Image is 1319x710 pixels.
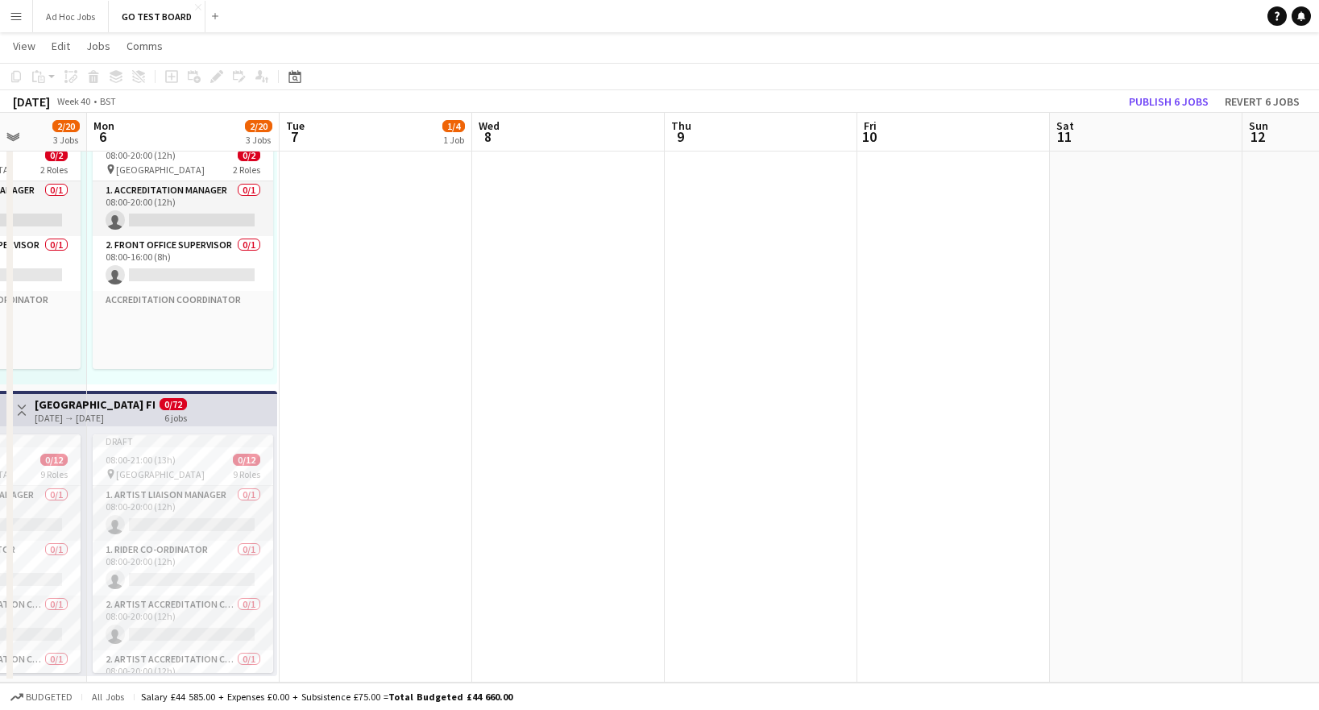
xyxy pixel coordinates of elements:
span: 10 [861,127,877,146]
app-card-role: 2. Front Office Supervisor0/108:00-16:00 (8h) [93,236,273,291]
span: 0/72 [160,398,187,410]
span: 11 [1054,127,1074,146]
h3: [GEOGRAPHIC_DATA] FESTIVALS [35,397,155,412]
span: 12 [1246,127,1268,146]
span: [GEOGRAPHIC_DATA] [116,164,205,176]
div: 1 Job [443,134,464,146]
app-job-card: 08:00-20:00 (12h)0/2 [GEOGRAPHIC_DATA]2 Roles1. Accreditation Manager0/108:00-20:00 (12h) 2. Fron... [93,143,273,369]
div: 6 jobs [164,410,187,424]
span: Edit [52,39,70,53]
button: Ad Hoc Jobs [33,1,109,32]
div: Salary £44 585.00 + Expenses £0.00 + Subsistence £75.00 = [141,691,512,703]
app-card-role-placeholder: Accreditation Coordinator [93,291,273,369]
span: Week 40 [53,95,93,107]
a: Edit [45,35,77,56]
span: 7 [284,127,305,146]
a: View [6,35,42,56]
button: Budgeted [8,688,75,706]
span: 2/20 [52,120,80,132]
button: Publish 6 jobs [1122,91,1215,112]
a: Comms [120,35,169,56]
span: Wed [479,118,500,133]
app-job-card: Draft08:00-21:00 (13h)0/12 [GEOGRAPHIC_DATA]9 Roles1. Artist Liaison Manager0/108:00-20:00 (12h) ... [93,434,273,673]
div: [DATE] [13,93,50,110]
span: 0/2 [45,149,68,161]
app-card-role: 1. Accreditation Manager0/108:00-20:00 (12h) [93,181,273,236]
div: 3 Jobs [246,134,272,146]
app-card-role: 1. Artist Liaison Manager0/108:00-20:00 (12h) [93,486,273,541]
span: 9 Roles [233,468,260,480]
app-card-role: 2. Artist Accreditation Co-ordinator0/108:00-20:00 (12h) [93,650,273,705]
div: [DATE] → [DATE] [35,412,155,424]
span: Budgeted [26,691,73,703]
span: Jobs [86,39,110,53]
span: 9 Roles [40,468,68,480]
span: 0/12 [233,454,260,466]
app-card-role: 2. Artist Accreditation Co-ordinator0/108:00-20:00 (12h) [93,596,273,650]
span: 8 [476,127,500,146]
span: Sat [1056,118,1074,133]
span: 1/4 [442,120,465,132]
span: 2 Roles [233,164,260,176]
span: Thu [671,118,691,133]
span: 08:00-20:00 (12h) [106,149,176,161]
span: 0/12 [40,454,68,466]
span: Mon [93,118,114,133]
div: BST [100,95,116,107]
div: 3 Jobs [53,134,79,146]
span: 2/20 [245,120,272,132]
span: 6 [91,127,114,146]
span: Tue [286,118,305,133]
span: [GEOGRAPHIC_DATA] [116,468,205,480]
span: 08:00-21:00 (13h) [106,454,176,466]
a: Jobs [80,35,117,56]
span: View [13,39,35,53]
span: Total Budgeted £44 660.00 [388,691,512,703]
span: All jobs [89,691,127,703]
span: Fri [864,118,877,133]
app-card-role: 1. Rider Co-ordinator0/108:00-20:00 (12h) [93,541,273,596]
span: 2 Roles [40,164,68,176]
span: 0/2 [238,149,260,161]
div: Draft [93,434,273,447]
span: 9 [669,127,691,146]
button: Revert 6 jobs [1218,91,1306,112]
button: GO TEST BOARD [109,1,205,32]
span: Comms [127,39,163,53]
span: Sun [1249,118,1268,133]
